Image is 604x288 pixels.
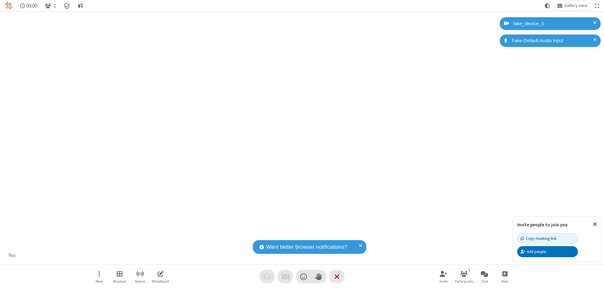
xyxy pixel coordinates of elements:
[151,268,170,285] button: Open shared whiteboard
[434,268,453,285] button: Invite participants (⌘+Shift+I)
[260,270,275,283] button: Audio problem - check your Internet connection or call by phone
[296,270,311,283] button: Send a reaction
[26,3,37,9] span: 00:00
[75,1,85,10] button: Conversation
[6,252,18,259] div: You
[481,280,488,283] span: Chat
[542,1,552,10] button: Using system theme
[511,20,596,27] div: fake_device_0
[18,1,40,10] div: Timer
[501,280,508,283] span: Polls
[555,1,590,10] button: Change layout
[152,280,169,283] span: Whiteboard
[517,233,578,244] button: Copy meeting link
[439,280,448,283] span: Invite
[42,1,59,10] button: Open participant list
[588,217,601,232] button: Close popover
[266,243,347,251] span: Want better browser notifications?
[517,222,568,228] label: Invite people to join you
[61,1,73,10] div: Meeting details Encryption enabled
[467,267,472,273] div: 1
[329,270,344,283] button: End or leave meeting
[278,270,293,283] button: Video
[455,268,473,285] button: Open participant list
[5,2,13,9] img: QA Selenium DO NOT DELETE OR CHANGE
[517,246,578,257] button: Add people
[96,280,103,283] span: More
[113,280,126,283] span: Breakout
[521,235,556,241] div: Copy meeting link
[510,37,596,44] div: Fake Default Audio Input
[131,268,149,285] button: Start streaming
[495,268,514,285] button: Open poll
[592,1,602,10] button: Fullscreen
[135,280,145,283] span: Stream
[475,268,494,285] button: Open chat
[110,268,129,285] button: Manage Breakout Rooms
[455,280,473,283] span: Participants
[564,3,587,8] span: Gallery view
[90,268,109,285] button: Open menu
[311,270,326,283] button: Raise hand
[53,3,56,9] span: 1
